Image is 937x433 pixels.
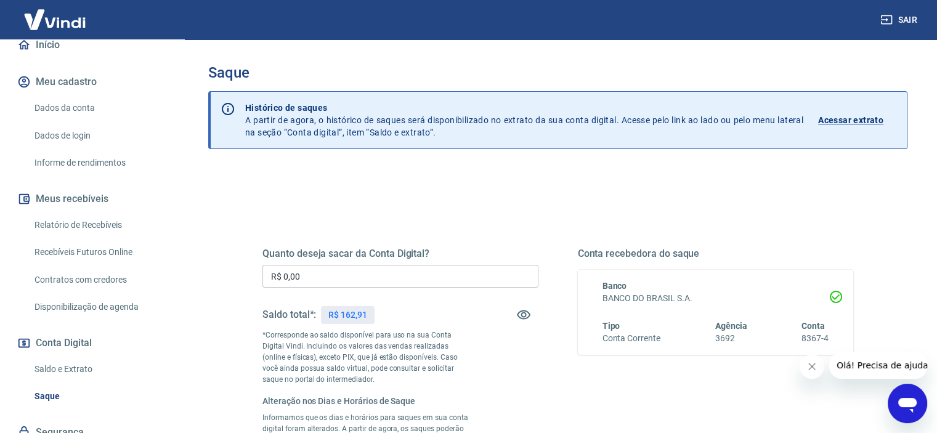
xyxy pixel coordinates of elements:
button: Sair [878,9,922,31]
p: R$ 162,91 [328,309,367,322]
button: Meus recebíveis [15,185,169,212]
a: Informe de rendimentos [30,150,169,176]
a: Saque [30,384,169,409]
span: Tipo [602,321,620,331]
h6: Conta Corrente [602,332,660,345]
a: Contratos com credores [30,267,169,293]
h5: Saldo total*: [262,309,316,321]
h6: 8367-4 [801,332,829,345]
a: Saldo e Extrato [30,357,169,382]
p: Histórico de saques [245,102,803,114]
p: Acessar extrato [818,114,883,126]
button: Meu cadastro [15,68,169,95]
h3: Saque [208,64,907,81]
img: Vindi [15,1,95,38]
button: Conta Digital [15,330,169,357]
a: Dados da conta [30,95,169,121]
span: Conta [801,321,825,331]
h6: 3692 [715,332,747,345]
a: Relatório de Recebíveis [30,212,169,238]
h5: Quanto deseja sacar da Conta Digital? [262,248,538,260]
p: A partir de agora, o histórico de saques será disponibilizado no extrato da sua conta digital. Ac... [245,102,803,139]
a: Início [15,31,169,59]
span: Banco [602,281,627,291]
iframe: Mensagem da empresa [829,352,927,379]
iframe: Fechar mensagem [800,354,824,379]
a: Recebíveis Futuros Online [30,240,169,265]
h6: Alteração nos Dias e Horários de Saque [262,395,469,407]
p: *Corresponde ao saldo disponível para uso na sua Conta Digital Vindi. Incluindo os valores das ve... [262,330,469,385]
a: Disponibilização de agenda [30,294,169,320]
span: Agência [715,321,747,331]
span: Olá! Precisa de ajuda? [7,9,103,18]
iframe: Botão para abrir a janela de mensagens [888,384,927,423]
h6: BANCO DO BRASIL S.A. [602,292,829,305]
a: Dados de login [30,123,169,148]
h5: Conta recebedora do saque [578,248,854,260]
a: Acessar extrato [818,102,897,139]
